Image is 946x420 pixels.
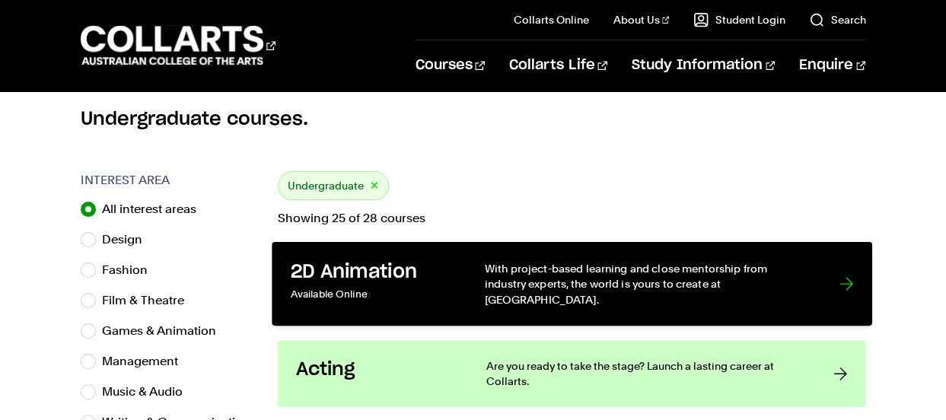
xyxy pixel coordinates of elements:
[290,284,453,306] p: Available Online
[272,242,871,326] a: 2D Animation Available Online With project-based learning and close mentorship from industry expe...
[102,259,160,281] label: Fashion
[290,261,453,285] h3: 2D Animation
[278,212,866,224] p: Showing 25 of 28 courses
[613,12,670,27] a: About Us
[102,320,228,342] label: Games & Animation
[799,40,865,91] a: Enquire
[102,199,209,220] label: All interest areas
[416,40,485,91] a: Courses
[278,340,866,407] a: Acting Are you ready to take the stage? Launch a lasting career at Collarts.
[102,290,196,311] label: Film & Theatre
[632,40,775,91] a: Study Information
[486,358,804,389] p: Are you ready to take the stage? Launch a lasting career at Collarts.
[81,24,276,67] div: Go to homepage
[102,351,190,372] label: Management
[484,261,807,307] p: With project-based learning and close mentorship from industry experts, the world is yours to cre...
[693,12,785,27] a: Student Login
[809,12,865,27] a: Search
[370,177,379,195] button: ×
[81,107,866,132] h2: Undergraduate courses.
[509,40,607,91] a: Collarts Life
[278,171,389,200] div: Undergraduate
[514,12,589,27] a: Collarts Online
[102,229,154,250] label: Design
[81,171,263,189] h3: Interest Area
[296,358,456,381] h3: Acting
[102,381,195,402] label: Music & Audio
